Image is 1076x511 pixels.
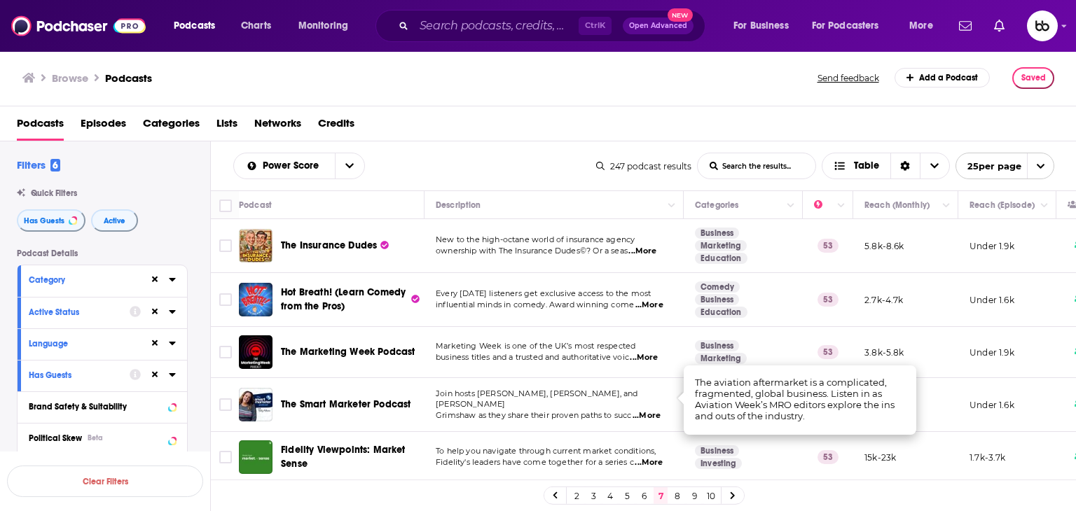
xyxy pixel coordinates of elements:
[81,112,126,141] a: Episodes
[29,398,176,415] a: Brand Safety & Suitability
[281,443,420,471] a: Fidelity Viewpoints: Market Sense
[818,293,839,307] p: 53
[436,388,638,409] span: Join hosts [PERSON_NAME], [PERSON_NAME], and [PERSON_NAME]
[814,197,834,213] div: Power Score
[239,229,273,262] img: The Insurance Dudes
[670,487,684,504] a: 8
[29,366,130,384] button: Has Guests
[695,340,739,351] a: Business
[695,240,747,251] a: Marketing
[29,271,149,288] button: Category
[29,339,140,349] div: Language
[970,197,1035,213] div: Reach (Episode)
[895,68,991,87] a: Add a Podcast
[239,283,273,316] img: Hot Breath! (Learn Comedy from the Pros)
[436,288,651,298] span: Every [DATE] listeners get exclusive access to the most
[970,399,1014,411] p: Under 1.6k
[436,300,634,309] span: influential minds in comedy. Award winning come
[216,112,237,141] span: Lists
[281,444,406,470] span: Fidelity Viewpoints: Market Sense
[104,217,125,225] span: Active
[263,161,324,171] span: Power Score
[29,370,120,380] div: Has Guests
[52,71,88,85] h3: Browse
[833,197,850,214] button: Column Actions
[695,353,747,364] a: Marketing
[596,161,691,171] div: 247 podcast results
[436,234,635,244] span: New to the high-octane world of insurance agency
[105,71,152,85] a: Podcasts
[281,398,411,412] a: The Smart Marketer Podcast
[289,15,366,37] button: open menu
[803,15,899,37] button: open menu
[174,16,215,36] span: Podcasts
[953,14,977,38] a: Show notifications dropdown
[570,487,584,504] a: 2
[864,294,904,306] p: 2.7k-4.7k
[219,293,232,306] span: Toggle select row
[7,465,203,497] button: Clear Filters
[17,112,64,141] a: Podcasts
[1021,73,1046,83] span: Saved
[389,10,719,42] div: Search podcasts, credits, & more...
[298,16,348,36] span: Monitoring
[704,487,718,504] a: 10
[687,487,701,504] a: 9
[818,450,839,464] p: 53
[637,487,651,504] a: 6
[635,457,663,468] span: ...More
[436,246,628,255] span: ownership with The Insurance Dudes©? Or a seas
[17,158,60,171] h2: Filters
[143,112,200,141] a: Categories
[818,345,839,359] p: 53
[281,345,415,359] a: The Marketing Week Podcast
[695,307,747,318] a: Education
[91,209,138,232] button: Active
[318,112,354,141] a: Credits
[822,153,950,179] button: Choose View
[281,239,389,253] a: The Insurance Dudes
[628,246,656,257] span: ...More
[864,346,904,358] p: 3.8k-5.8k
[579,17,612,35] span: Ctrl K
[695,458,742,469] a: Investing
[11,13,146,39] img: Podchaser - Follow, Share and Rate Podcasts
[629,22,687,29] span: Open Advanced
[633,410,661,421] span: ...More
[695,253,747,264] a: Education
[899,15,951,37] button: open menu
[890,153,920,178] div: Sort Direction
[88,433,103,442] div: Beta
[623,17,694,34] button: Open AdvancedNew
[864,451,896,463] p: 15k-23k
[239,335,273,369] a: The Marketing Week Podcast
[29,402,164,412] div: Brand Safety & Suitability
[909,16,933,36] span: More
[695,294,739,305] a: Business
[864,197,930,213] div: Reach (Monthly)
[695,197,738,213] div: Categories
[970,240,1014,252] p: Under 1.9k
[17,209,85,232] button: Has Guests
[782,197,799,214] button: Column Actions
[254,112,301,141] a: Networks
[970,451,1006,463] p: 1.7k-3.7k
[854,161,879,171] span: Table
[241,16,271,36] span: Charts
[17,248,188,258] p: Podcast Details
[219,239,232,252] span: Toggle select row
[663,197,680,214] button: Column Actions
[281,346,415,358] span: The Marketing Week Podcast
[1027,10,1058,41] span: Logged in as aj15670
[956,155,1021,177] span: 25 per page
[239,197,272,213] div: Podcast
[239,440,273,474] img: Fidelity Viewpoints: Market Sense
[586,487,600,504] a: 3
[234,161,335,171] button: open menu
[335,153,364,178] button: open menu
